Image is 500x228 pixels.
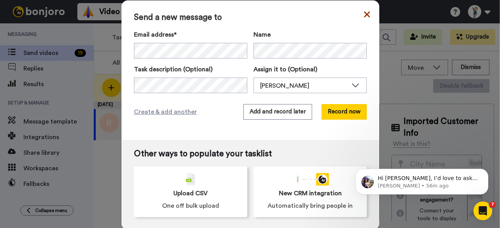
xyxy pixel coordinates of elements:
[321,104,367,120] button: Record now
[268,201,353,210] span: Automatically bring people in
[254,65,367,74] label: Assign it to (Optional)
[173,189,208,198] span: Upload CSV
[243,104,312,120] button: Add and record later
[134,30,247,39] label: Email address*
[162,201,219,210] span: One off bulk upload
[134,107,197,117] span: Create & add another
[134,13,367,22] span: Send a new message to
[186,173,195,186] img: csv-grey.png
[134,149,367,159] span: Other ways to populate your tasklist
[344,152,500,207] iframe: Intercom notifications message
[134,65,247,74] label: Task description (Optional)
[473,201,492,220] iframe: Intercom live chat
[279,189,342,198] span: New CRM integration
[260,81,348,90] div: [PERSON_NAME]
[254,30,271,39] span: Name
[489,201,496,208] span: 7
[291,173,329,186] div: animation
